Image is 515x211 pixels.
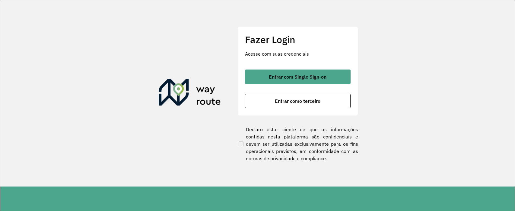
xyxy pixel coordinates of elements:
span: Entrar como terceiro [275,99,320,103]
span: Entrar com Single Sign-on [269,74,326,79]
button: button [245,70,351,84]
button: button [245,94,351,108]
img: Roteirizador AmbevTech [159,79,221,108]
p: Acesse com suas credenciais [245,50,351,57]
label: Declaro estar ciente de que as informações contidas nesta plataforma são confidenciais e devem se... [237,126,358,162]
h2: Fazer Login [245,34,351,45]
